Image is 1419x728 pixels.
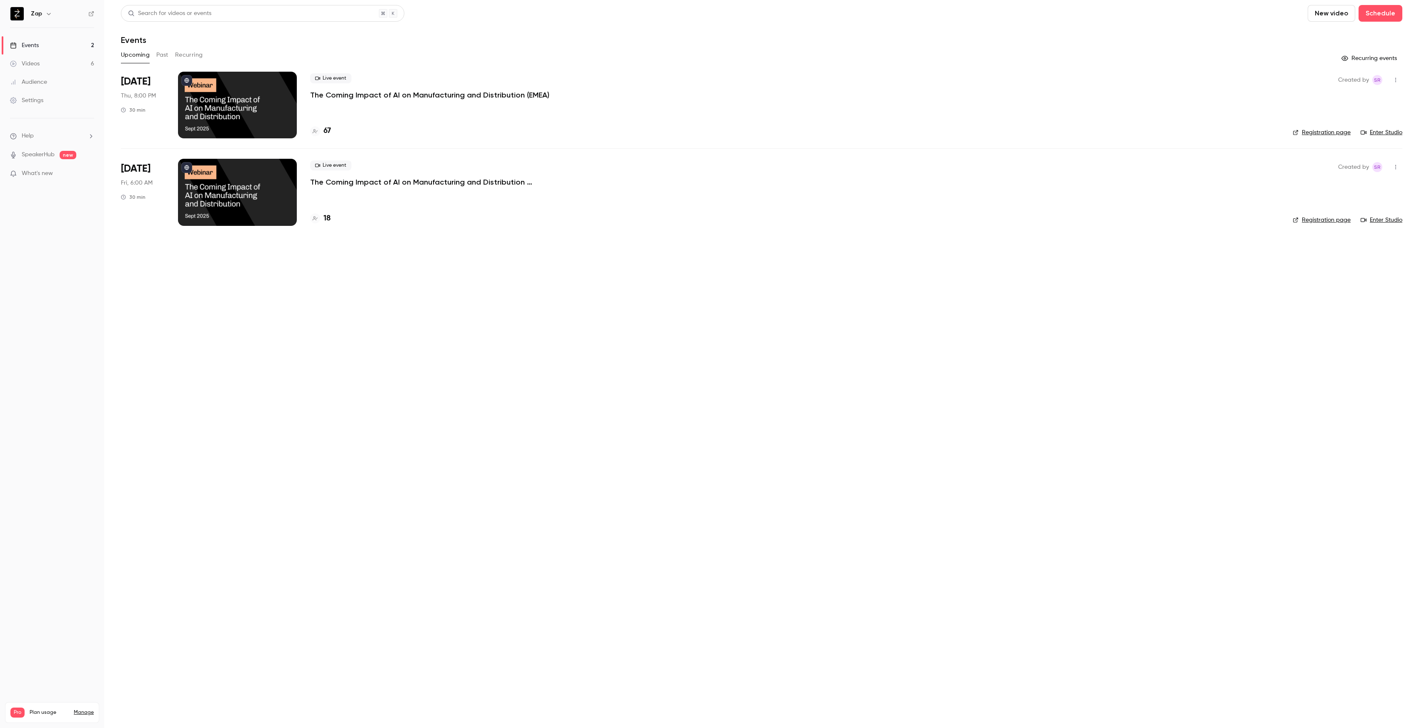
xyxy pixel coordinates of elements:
[128,9,211,18] div: Search for videos or events
[121,35,146,45] h1: Events
[60,151,76,159] span: new
[1361,128,1402,137] a: Enter Studio
[323,125,331,137] h4: 67
[10,708,25,718] span: Pro
[121,75,150,88] span: [DATE]
[1308,5,1355,22] button: New video
[310,73,351,83] span: Live event
[1293,216,1351,224] a: Registration page
[121,48,150,62] button: Upcoming
[310,125,331,137] a: 67
[22,169,53,178] span: What's new
[310,213,331,224] a: 18
[121,107,145,113] div: 30 min
[10,60,40,68] div: Videos
[74,709,94,716] a: Manage
[1361,216,1402,224] a: Enter Studio
[121,72,165,138] div: Sep 18 Thu, 8:00 PM (Australia/Brisbane)
[1372,162,1382,172] span: Simon Ryan
[10,78,47,86] div: Audience
[310,177,560,187] a: The Coming Impact of AI on Manufacturing and Distribution ([GEOGRAPHIC_DATA])
[10,41,39,50] div: Events
[10,132,94,140] li: help-dropdown-opener
[1372,75,1382,85] span: Simon Ryan
[156,48,168,62] button: Past
[10,7,24,20] img: Zap
[22,132,34,140] span: Help
[121,159,165,225] div: Sep 19 Fri, 6:00 AM (Australia/Brisbane)
[1338,52,1402,65] button: Recurring events
[121,179,153,187] span: Fri, 6:00 AM
[121,92,156,100] span: Thu, 8:00 PM
[84,170,94,178] iframe: Noticeable Trigger
[1359,5,1402,22] button: Schedule
[1374,162,1381,172] span: SR
[30,709,69,716] span: Plan usage
[22,150,55,159] a: SpeakerHub
[175,48,203,62] button: Recurring
[310,90,549,100] a: The Coming Impact of AI on Manufacturing and Distribution (EMEA)
[31,10,42,18] h6: Zap
[1338,75,1369,85] span: Created by
[121,162,150,175] span: [DATE]
[310,160,351,170] span: Live event
[10,96,43,105] div: Settings
[1338,162,1369,172] span: Created by
[1293,128,1351,137] a: Registration page
[121,194,145,200] div: 30 min
[323,213,331,224] h4: 18
[1374,75,1381,85] span: SR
